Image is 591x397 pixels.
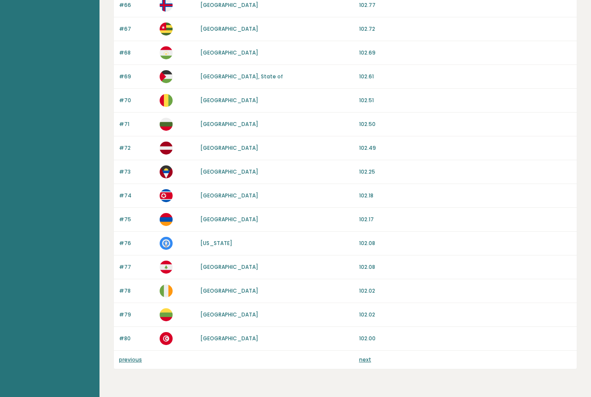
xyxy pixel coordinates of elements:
[200,335,258,342] a: [GEOGRAPHIC_DATA]
[359,335,572,342] p: 102.00
[200,263,258,271] a: [GEOGRAPHIC_DATA]
[160,142,173,155] img: lv.svg
[200,311,258,318] a: [GEOGRAPHIC_DATA]
[200,287,258,294] a: [GEOGRAPHIC_DATA]
[359,192,572,200] p: 102.18
[160,332,173,345] img: tn.svg
[359,168,572,176] p: 102.25
[160,70,173,83] img: ps.svg
[359,97,572,104] p: 102.51
[119,311,154,319] p: #79
[359,49,572,57] p: 102.69
[160,213,173,226] img: am.svg
[359,216,572,223] p: 102.17
[119,144,154,152] p: #72
[200,192,258,199] a: [GEOGRAPHIC_DATA]
[119,263,154,271] p: #77
[200,216,258,223] a: [GEOGRAPHIC_DATA]
[359,25,572,33] p: 102.72
[119,335,154,342] p: #80
[119,25,154,33] p: #67
[200,97,258,104] a: [GEOGRAPHIC_DATA]
[359,144,572,152] p: 102.49
[359,311,572,319] p: 102.02
[160,284,173,297] img: ie.svg
[160,46,173,59] img: tj.svg
[160,261,173,274] img: lb.svg
[359,1,572,9] p: 102.77
[119,1,154,9] p: #66
[160,23,173,36] img: tg.svg
[160,165,173,178] img: ag.svg
[359,356,371,363] a: next
[359,287,572,295] p: 102.02
[119,239,154,247] p: #76
[119,168,154,176] p: #73
[359,120,572,128] p: 102.50
[200,1,258,9] a: [GEOGRAPHIC_DATA]
[200,239,232,247] a: [US_STATE]
[119,97,154,104] p: #70
[200,25,258,32] a: [GEOGRAPHIC_DATA]
[160,308,173,321] img: lt.svg
[160,237,173,250] img: mp.svg
[160,94,173,107] img: gn.svg
[359,263,572,271] p: 102.08
[119,287,154,295] p: #78
[359,239,572,247] p: 102.08
[160,118,173,131] img: bg.svg
[119,49,154,57] p: #68
[359,73,572,81] p: 102.61
[119,216,154,223] p: #75
[119,73,154,81] p: #69
[200,49,258,56] a: [GEOGRAPHIC_DATA]
[200,120,258,128] a: [GEOGRAPHIC_DATA]
[200,144,258,152] a: [GEOGRAPHIC_DATA]
[200,168,258,175] a: [GEOGRAPHIC_DATA]
[200,73,283,80] a: [GEOGRAPHIC_DATA], State of
[119,192,154,200] p: #74
[119,356,142,363] a: previous
[160,189,173,202] img: kp.svg
[119,120,154,128] p: #71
